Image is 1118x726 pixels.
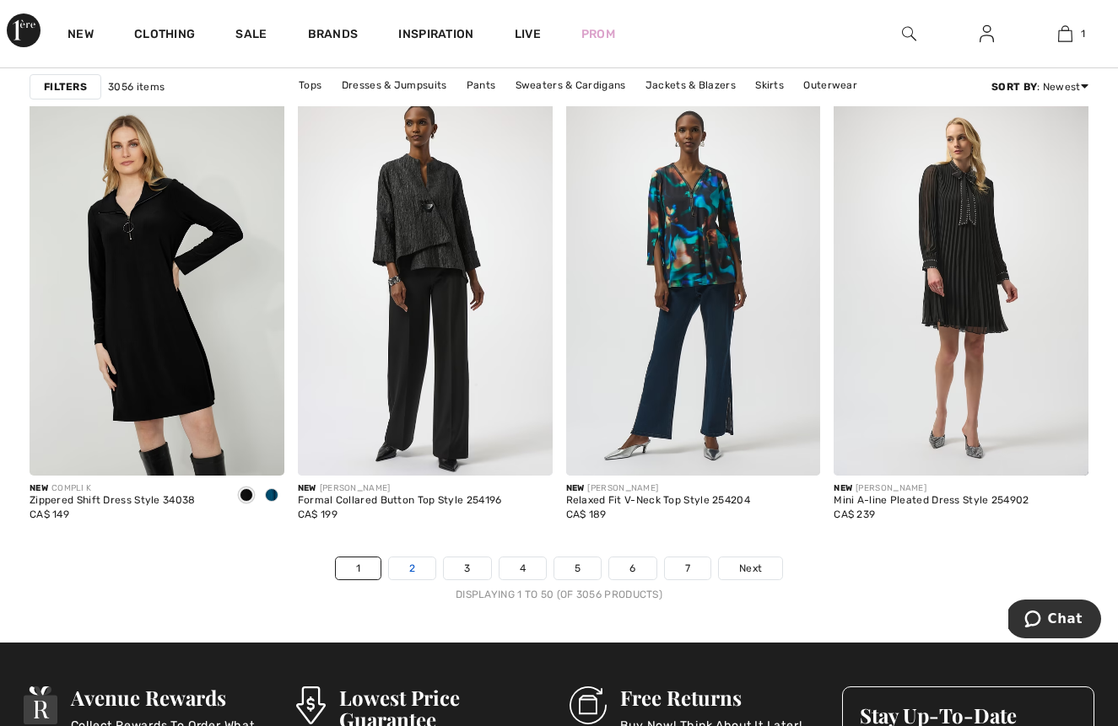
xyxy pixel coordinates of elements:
img: Zippered Shift Dress Style 34038. Black [30,94,284,476]
img: Avenue Rewards [24,686,57,724]
div: Formal Collared Button Top Style 254196 [298,495,502,507]
a: New [68,27,94,45]
a: Clothing [134,27,195,45]
h3: Stay Up-To-Date [860,704,1077,726]
a: Pants [458,74,505,96]
span: Next [739,561,762,576]
div: : Newest [991,79,1088,94]
a: Jackets & Blazers [637,74,744,96]
a: 1 [1027,24,1104,44]
h3: Avenue Rewards [71,686,277,708]
strong: Filters [44,79,87,94]
span: CA$ 189 [566,508,607,520]
a: 4 [500,557,546,579]
img: Relaxed Fit V-Neck Top Style 254204. Black/Multi [566,94,821,476]
iframe: Opens a widget where you can chat to one of our agents [1008,600,1101,642]
a: 7 [665,557,710,579]
a: 2 [389,557,435,579]
a: Sale [235,27,267,45]
img: Formal Collared Button Top Style 254196. Black [298,94,553,476]
img: My Info [980,24,994,44]
span: CA$ 199 [298,508,338,520]
a: 1 [336,557,381,579]
img: Free Returns [570,686,608,724]
img: search the website [902,24,916,44]
a: Next [719,557,782,579]
nav: Page navigation [30,557,1088,602]
strong: Sort By [991,81,1037,93]
a: Outerwear [795,74,866,96]
a: 3 [444,557,490,579]
div: [PERSON_NAME] [834,482,1029,495]
span: CA$ 149 [30,508,69,520]
a: Live [515,25,541,43]
img: Mini A-line Pleated Dress Style 254902. Black [834,94,1088,476]
a: Sweaters & Cardigans [507,74,635,96]
a: Prom [581,25,615,43]
span: New [834,483,852,493]
img: 1ère Avenue [7,13,41,47]
div: Zippered Shift Dress Style 34038 [30,495,196,507]
div: [PERSON_NAME] [566,482,751,495]
div: [PERSON_NAME] [298,482,502,495]
a: Dresses & Jumpsuits [333,74,456,96]
a: Skirts [747,74,792,96]
a: Tops [290,74,330,96]
img: My Bag [1058,24,1072,44]
div: Displaying 1 to 50 (of 3056 products) [30,587,1088,602]
span: New [298,483,316,493]
h3: Free Returns [620,686,802,708]
a: Brands [308,27,359,45]
span: New [30,483,48,493]
div: Mini A-line Pleated Dress Style 254902 [834,495,1029,507]
span: 1 [1081,26,1085,41]
a: Sign In [966,24,1007,45]
img: Lowest Price Guarantee [296,686,325,724]
div: Black [234,482,259,510]
span: CA$ 239 [834,508,875,520]
span: New [566,483,585,493]
a: 6 [609,557,656,579]
div: COMPLI K [30,482,196,495]
div: Teal [259,482,284,510]
span: Inspiration [398,27,473,45]
a: 5 [554,557,601,579]
span: 3056 items [108,79,165,94]
div: Relaxed Fit V-Neck Top Style 254204 [566,495,751,507]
